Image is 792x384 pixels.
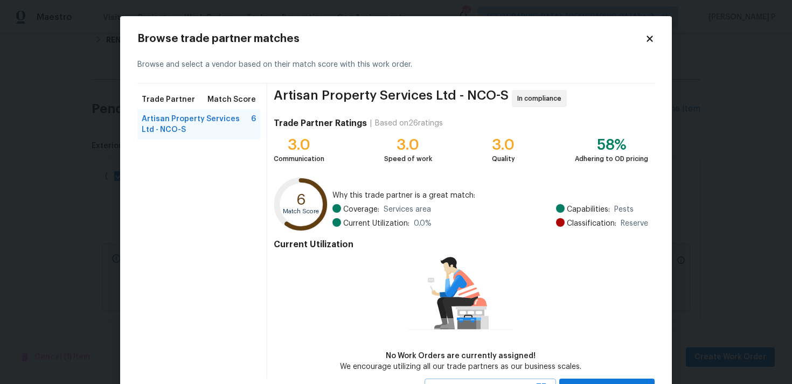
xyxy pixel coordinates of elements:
span: Artisan Property Services Ltd - NCO-S [142,114,251,135]
div: Speed of work [384,153,432,164]
span: Current Utilization: [343,218,409,229]
span: Match Score [207,94,256,105]
span: 6 [251,114,256,135]
h4: Current Utilization [274,239,648,250]
h4: Trade Partner Ratings [274,118,367,129]
span: Pests [614,204,634,215]
div: Quality [492,153,515,164]
div: No Work Orders are currently assigned! [340,351,581,361]
span: Capabilities: [567,204,610,215]
div: | [367,118,375,129]
span: Classification: [567,218,616,229]
span: Coverage: [343,204,379,215]
div: 3.0 [274,139,324,150]
span: Why this trade partner is a great match: [332,190,648,201]
text: 6 [296,192,306,207]
div: 58% [575,139,648,150]
div: Communication [274,153,324,164]
div: Based on 26 ratings [375,118,443,129]
text: Match Score [283,208,319,214]
div: 3.0 [384,139,432,150]
div: 3.0 [492,139,515,150]
div: We encourage utilizing all our trade partners as our business scales. [340,361,581,372]
span: 0.0 % [414,218,432,229]
div: Browse and select a vendor based on their match score with this work order. [137,46,655,83]
span: Reserve [621,218,648,229]
span: Trade Partner [142,94,195,105]
span: In compliance [517,93,566,104]
span: Artisan Property Services Ltd - NCO-S [274,90,509,107]
div: Adhering to OD pricing [575,153,648,164]
span: Services area [384,204,431,215]
h2: Browse trade partner matches [137,33,645,44]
